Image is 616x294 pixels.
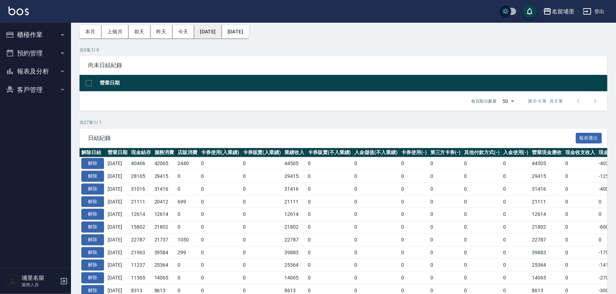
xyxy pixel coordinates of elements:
[501,157,530,170] td: 0
[106,195,129,208] td: [DATE]
[462,221,501,234] td: 0
[153,195,176,208] td: 20412
[306,170,353,183] td: 0
[399,233,429,246] td: 0
[129,233,153,246] td: 22787
[283,148,306,157] th: 業績收入
[429,157,463,170] td: 0
[353,272,400,284] td: 0
[199,272,241,284] td: 0
[501,259,530,272] td: 0
[563,259,597,272] td: 0
[199,195,241,208] td: 0
[563,233,597,246] td: 0
[501,221,530,234] td: 0
[241,233,283,246] td: 0
[176,148,199,157] th: 店販消費
[199,157,241,170] td: 0
[241,157,283,170] td: 0
[176,221,199,234] td: 0
[81,272,104,283] button: 解除
[106,183,129,195] td: [DATE]
[176,246,199,259] td: 299
[306,148,353,157] th: 卡券販賣(不入業績)
[173,25,195,38] button: 今天
[6,274,20,288] img: Person
[540,4,577,19] button: 名留埔里
[176,259,199,272] td: 0
[563,195,597,208] td: 0
[353,195,400,208] td: 0
[462,233,501,246] td: 0
[399,259,429,272] td: 0
[129,208,153,221] td: 12614
[129,246,153,259] td: 21963
[501,170,530,183] td: 0
[199,221,241,234] td: 0
[399,170,429,183] td: 0
[199,246,241,259] td: 0
[528,98,563,104] p: 第 0–0 筆 共 0 筆
[471,98,497,104] p: 每頁顯示數量
[462,157,501,170] td: 0
[176,233,199,246] td: 1050
[353,208,400,221] td: 0
[563,246,597,259] td: 0
[153,208,176,221] td: 12614
[306,157,353,170] td: 0
[241,221,283,234] td: 0
[530,157,564,170] td: 44505
[530,272,564,284] td: 14065
[241,195,283,208] td: 0
[563,148,597,157] th: 現金收支收入
[98,75,607,92] th: 營業日期
[129,148,153,157] th: 現金結存
[81,260,104,271] button: 解除
[501,246,530,259] td: 0
[88,135,576,142] span: 日結紀錄
[81,209,104,220] button: 解除
[501,183,530,195] td: 0
[563,272,597,284] td: 0
[563,170,597,183] td: 0
[3,44,68,62] button: 預約管理
[462,208,501,221] td: 0
[129,25,151,38] button: 前天
[153,246,176,259] td: 39584
[353,148,400,157] th: 入金儲值(不入業績)
[129,170,153,183] td: 28165
[283,233,306,246] td: 22787
[81,158,104,169] button: 解除
[176,272,199,284] td: 0
[429,170,463,183] td: 0
[306,272,353,284] td: 0
[399,157,429,170] td: 0
[530,148,564,157] th: 營業現金應收
[176,170,199,183] td: 0
[530,183,564,195] td: 31416
[399,221,429,234] td: 0
[153,183,176,195] td: 31416
[353,221,400,234] td: 0
[199,259,241,272] td: 0
[462,272,501,284] td: 0
[80,119,607,126] p: 共 27 筆, 1 / 1
[353,157,400,170] td: 0
[129,259,153,272] td: 11237
[81,222,104,233] button: 解除
[241,272,283,284] td: 0
[306,259,353,272] td: 0
[530,233,564,246] td: 22787
[530,170,564,183] td: 29415
[3,81,68,99] button: 客戶管理
[153,233,176,246] td: 21737
[151,25,173,38] button: 昨天
[353,246,400,259] td: 0
[530,221,564,234] td: 21802
[199,148,241,157] th: 卡券使用(入業績)
[576,133,602,144] button: 報表匯出
[176,157,199,170] td: 2440
[530,208,564,221] td: 12614
[429,148,463,157] th: 第三方卡券(-)
[283,170,306,183] td: 29415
